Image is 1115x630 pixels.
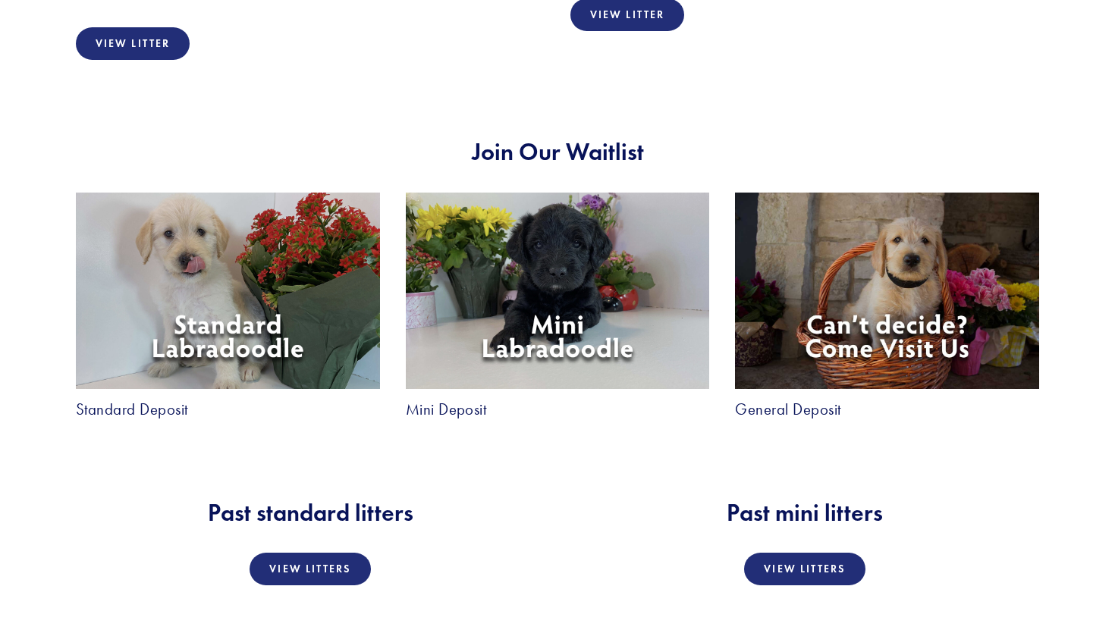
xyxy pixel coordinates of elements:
img: General Deposit [735,193,1039,389]
h2: Past standard litters [76,498,545,527]
img: Mini Deposit [406,193,710,389]
a: View Litters [744,553,865,585]
a: View Litter [76,27,190,60]
h2: Join Our Waitlist [76,137,1039,166]
a: View Litters [250,553,370,585]
h2: Past mini litters [570,498,1039,527]
img: Standard Deposit [76,193,380,389]
a: Mini Deposit [406,402,487,418]
a: Standard Deposit [76,402,188,418]
a: General Deposit [735,402,840,418]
